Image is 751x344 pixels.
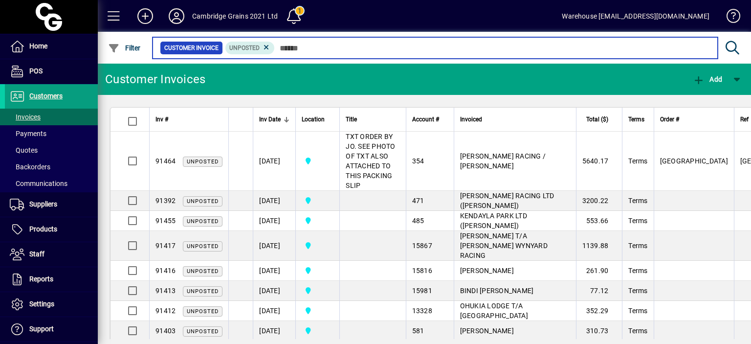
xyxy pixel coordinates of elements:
[460,267,514,275] span: [PERSON_NAME]
[155,287,176,295] span: 91413
[5,59,98,84] a: POS
[10,130,46,138] span: Payments
[719,2,739,34] a: Knowledge Base
[346,133,395,189] span: TXT ORDER BY JO. SEE PHOTO OF TXT ALSO ATTACHED TO THIS PACKING SLIP
[460,152,546,170] span: [PERSON_NAME] RACING / [PERSON_NAME]
[253,301,295,321] td: [DATE]
[460,302,528,320] span: OHUKIA LODGE T/A [GEOGRAPHIC_DATA]
[29,42,47,50] span: Home
[155,217,176,225] span: 91455
[253,132,295,191] td: [DATE]
[5,175,98,192] a: Communications
[460,327,514,335] span: [PERSON_NAME]
[460,232,548,259] span: [PERSON_NAME] T/A [PERSON_NAME] WYNYARD RACING
[253,321,295,341] td: [DATE]
[460,287,534,295] span: BINDI [PERSON_NAME]
[628,287,647,295] span: Terms
[412,114,439,125] span: Account #
[302,215,333,226] span: Cambridge Grains 2021 Ltd
[412,157,424,165] span: 354
[29,325,54,333] span: Support
[29,300,54,308] span: Settings
[253,281,295,301] td: [DATE]
[155,267,176,275] span: 91416
[628,197,647,205] span: Terms
[346,114,399,125] div: Title
[187,268,219,275] span: Unposted
[130,7,161,25] button: Add
[225,42,275,54] mat-chip: Customer Invoice Status: Unposted
[576,321,622,341] td: 310.73
[253,261,295,281] td: [DATE]
[5,242,98,267] a: Staff
[562,8,709,24] div: Warehouse [EMAIL_ADDRESS][DOMAIN_NAME]
[187,328,219,335] span: Unposted
[412,242,432,250] span: 15867
[586,114,608,125] span: Total ($)
[302,285,333,296] span: Cambridge Grains 2021 Ltd
[628,242,647,250] span: Terms
[460,192,554,209] span: [PERSON_NAME] RACING LTD ([PERSON_NAME])
[253,231,295,261] td: [DATE]
[302,114,325,125] span: Location
[164,43,219,53] span: Customer Invoice
[10,163,50,171] span: Backorders
[628,327,647,335] span: Terms
[412,307,432,315] span: 13328
[155,114,222,125] div: Inv #
[693,75,722,83] span: Add
[660,114,728,125] div: Order #
[155,157,176,165] span: 91464
[29,250,44,258] span: Staff
[5,317,98,342] a: Support
[576,301,622,321] td: 352.29
[253,211,295,231] td: [DATE]
[302,114,333,125] div: Location
[10,180,67,187] span: Communications
[460,114,482,125] span: Invoiced
[5,267,98,292] a: Reports
[412,267,432,275] span: 15816
[576,132,622,191] td: 5640.17
[628,217,647,225] span: Terms
[576,281,622,301] td: 77.12
[29,200,57,208] span: Suppliers
[5,192,98,217] a: Suppliers
[302,305,333,316] span: Cambridge Grains 2021 Ltd
[5,292,98,317] a: Settings
[187,308,219,315] span: Unposted
[29,67,43,75] span: POS
[10,113,41,121] span: Invoices
[187,243,219,250] span: Unposted
[187,159,219,165] span: Unposted
[5,125,98,142] a: Payments
[302,195,333,206] span: Cambridge Grains 2021 Ltd
[412,114,448,125] div: Account #
[690,70,725,88] button: Add
[576,231,622,261] td: 1139.88
[576,261,622,281] td: 261.90
[412,217,424,225] span: 485
[5,34,98,59] a: Home
[302,156,333,166] span: Cambridge Grains 2021 Ltd
[302,240,333,251] span: Cambridge Grains 2021 Ltd
[155,307,176,315] span: 91412
[460,212,527,229] span: KENDAYLA PARK LTD ([PERSON_NAME])
[105,71,205,87] div: Customer Invoices
[576,191,622,211] td: 3200.22
[660,157,728,165] span: [GEOGRAPHIC_DATA]
[253,191,295,211] td: [DATE]
[187,288,219,295] span: Unposted
[155,114,168,125] span: Inv #
[740,114,749,125] span: Ref
[106,39,143,57] button: Filter
[412,287,432,295] span: 15981
[5,142,98,159] a: Quotes
[628,267,647,275] span: Terms
[187,218,219,225] span: Unposted
[660,114,679,125] span: Order #
[5,217,98,242] a: Products
[155,327,176,335] span: 91403
[229,45,260,51] span: Unposted
[108,44,141,52] span: Filter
